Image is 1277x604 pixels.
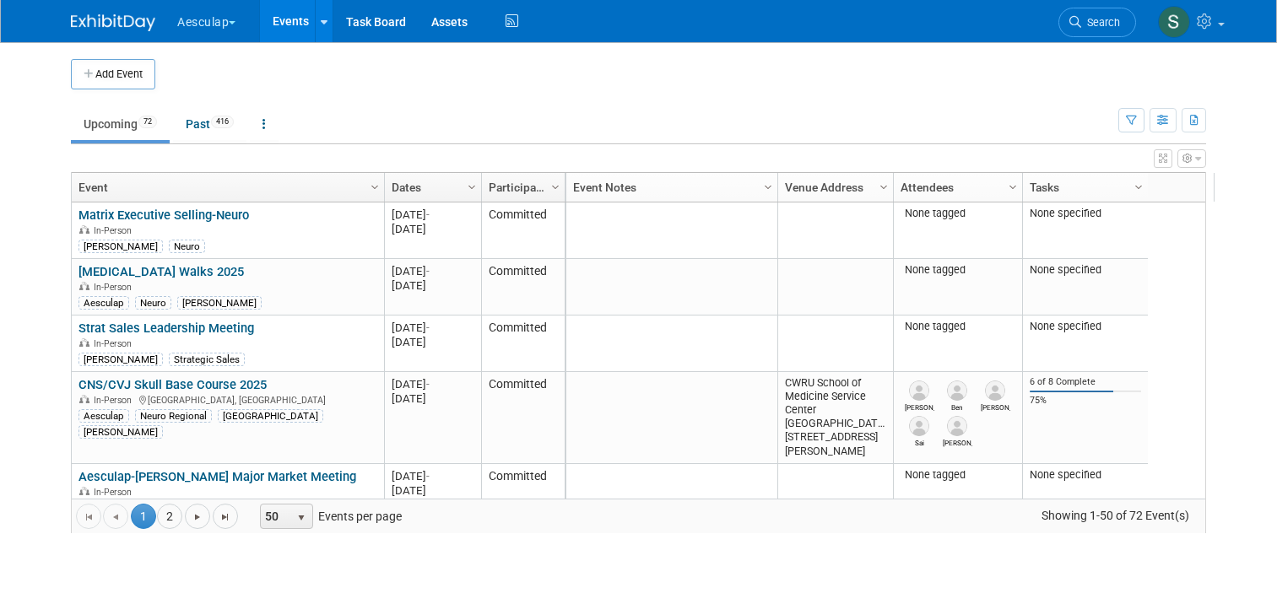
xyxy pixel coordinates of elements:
[465,181,479,194] span: Column Settings
[78,173,373,202] a: Event
[392,469,473,483] div: [DATE]
[79,282,89,290] img: In-Person Event
[785,173,882,202] a: Venue Address
[909,380,929,401] img: Matthew Schmittel
[909,416,929,436] img: Sai Ivaturi
[901,263,1016,277] div: None tagged
[901,207,1016,220] div: None tagged
[481,464,565,520] td: Committed
[426,378,430,391] span: -
[549,181,562,194] span: Column Settings
[177,296,262,310] div: [PERSON_NAME]
[94,338,137,349] span: In-Person
[392,391,473,406] div: [DATE]
[109,510,122,524] span: Go to the previous page
[1004,173,1023,198] a: Column Settings
[1030,395,1142,407] div: 75%
[760,173,778,198] a: Column Settings
[138,116,157,128] span: 72
[211,116,234,128] span: 416
[392,173,470,202] a: Dates
[239,504,419,529] span: Events per page
[1158,6,1190,38] img: Sara Hurson
[392,222,473,236] div: [DATE]
[985,380,1005,401] img: Trevor Smith
[103,504,128,529] a: Go to the previous page
[135,409,212,423] div: Neuro Regional
[71,59,155,89] button: Add Event
[213,504,238,529] a: Go to the last page
[481,259,565,315] td: Committed
[901,173,1011,202] a: Attendees
[78,264,244,279] a: [MEDICAL_DATA] Walks 2025
[71,108,170,140] a: Upcoming72
[185,504,210,529] a: Go to the next page
[947,416,967,436] img: Kevin McEligot
[426,470,430,483] span: -
[1081,16,1120,29] span: Search
[78,321,254,336] a: Strat Sales Leadership Meeting
[481,202,565,259] td: Committed
[547,173,565,198] a: Column Settings
[1130,173,1149,198] a: Column Settings
[368,181,381,194] span: Column Settings
[78,425,163,439] div: [PERSON_NAME]
[1030,263,1142,277] div: None specified
[1026,504,1205,527] span: Showing 1-50 of 72 Event(s)
[392,483,473,498] div: [DATE]
[78,240,163,253] div: [PERSON_NAME]
[218,409,323,423] div: [GEOGRAPHIC_DATA]
[426,208,430,221] span: -
[94,225,137,236] span: In-Person
[94,282,137,293] span: In-Person
[901,320,1016,333] div: None tagged
[78,409,129,423] div: Aesculap
[79,338,89,347] img: In-Person Event
[481,372,565,464] td: Committed
[905,401,934,412] div: Matthew Schmittel
[191,510,204,524] span: Go to the next page
[219,510,232,524] span: Go to the last page
[1030,468,1142,482] div: None specified
[78,392,376,407] div: [GEOGRAPHIC_DATA], [GEOGRAPHIC_DATA]
[94,487,137,498] span: In-Person
[905,436,934,447] div: Sai Ivaturi
[943,436,972,447] div: Kevin McEligot
[901,468,1016,482] div: None tagged
[79,225,89,234] img: In-Person Event
[76,504,101,529] a: Go to the first page
[392,377,473,391] div: [DATE]
[82,510,95,524] span: Go to the first page
[261,504,289,528] span: 50
[426,265,430,278] span: -
[463,173,482,198] a: Column Settings
[169,240,205,253] div: Neuro
[71,14,155,31] img: ExhibitDay
[173,108,246,140] a: Past416
[426,321,430,334] span: -
[169,353,245,366] div: Strategic Sales
[392,335,473,349] div: [DATE]
[392,321,473,335] div: [DATE]
[157,504,182,529] a: 2
[1006,181,1020,194] span: Column Settings
[1030,376,1142,388] div: 6 of 8 Complete
[1030,320,1142,333] div: None specified
[1030,207,1142,220] div: None specified
[78,208,249,223] a: Matrix Executive Selling-Neuro
[943,401,972,412] div: Ben Hall
[131,504,156,529] span: 1
[295,511,308,525] span: select
[78,469,356,484] a: Aesculap-[PERSON_NAME] Major Market Meeting
[1058,8,1136,37] a: Search
[947,380,967,401] img: Ben Hall
[1030,173,1137,202] a: Tasks
[481,315,565,372] td: Committed
[79,395,89,403] img: In-Person Event
[761,181,775,194] span: Column Settings
[392,264,473,278] div: [DATE]
[877,181,890,194] span: Column Settings
[573,173,766,202] a: Event Notes
[78,296,129,310] div: Aesculap
[78,377,267,392] a: CNS/CVJ Skull Base Course 2025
